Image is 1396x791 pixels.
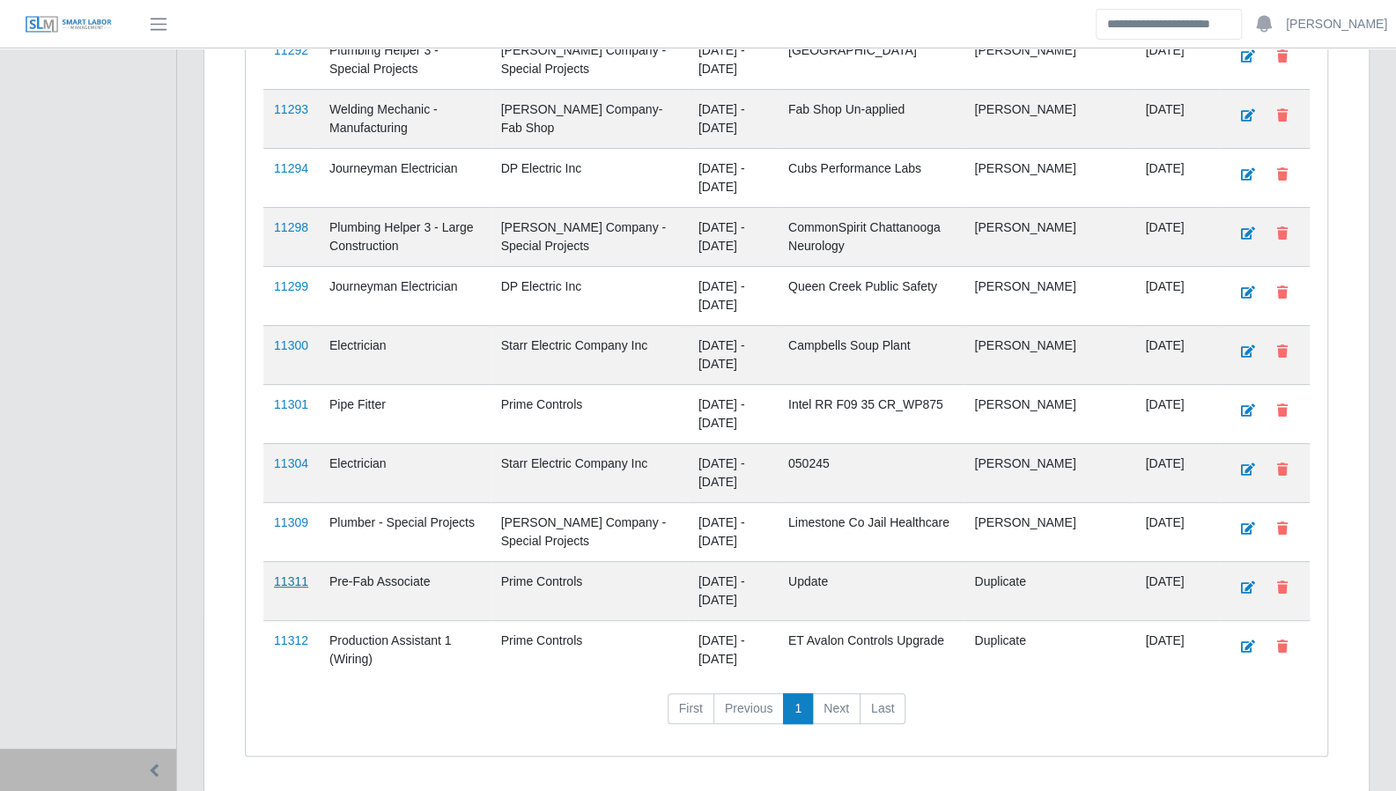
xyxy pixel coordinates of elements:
[688,89,778,148] td: [DATE] - [DATE]
[25,15,113,34] img: SLM Logo
[778,561,964,620] td: Update
[778,148,964,207] td: Cubs Performance Labs
[778,30,964,89] td: [GEOGRAPHIC_DATA]
[778,620,964,679] td: ET Avalon Controls Upgrade
[491,443,688,502] td: Starr Electric Company Inc
[778,89,964,148] td: Fab Shop Un-applied
[274,397,308,411] a: 11301
[964,502,1134,561] td: [PERSON_NAME]
[1134,443,1219,502] td: [DATE]
[319,384,491,443] td: Pipe Fitter
[274,515,308,529] a: 11309
[1134,561,1219,620] td: [DATE]
[491,207,688,266] td: [PERSON_NAME] Company - Special Projects
[1134,325,1219,384] td: [DATE]
[274,220,308,234] a: 11298
[964,89,1134,148] td: [PERSON_NAME]
[491,148,688,207] td: DP Electric Inc
[688,384,778,443] td: [DATE] - [DATE]
[491,30,688,89] td: [PERSON_NAME] Company - Special Projects
[319,30,491,89] td: Plumbing Helper 3 - Special Projects
[491,266,688,325] td: DP Electric Inc
[778,266,964,325] td: Queen Creek Public Safety
[274,456,308,470] a: 11304
[274,279,308,293] a: 11299
[319,325,491,384] td: Electrician
[688,325,778,384] td: [DATE] - [DATE]
[319,561,491,620] td: Pre-Fab Associate
[964,443,1134,502] td: [PERSON_NAME]
[964,148,1134,207] td: [PERSON_NAME]
[491,620,688,679] td: Prime Controls
[319,443,491,502] td: Electrician
[778,443,964,502] td: 050245
[491,89,688,148] td: [PERSON_NAME] Company- Fab Shop
[319,89,491,148] td: Welding Mechanic - Manufacturing
[1286,15,1387,33] a: [PERSON_NAME]
[778,502,964,561] td: Limestone Co Jail Healthcare
[491,502,688,561] td: [PERSON_NAME] Company - Special Projects
[274,102,308,116] a: 11293
[319,502,491,561] td: Plumber - Special Projects
[778,207,964,266] td: CommonSpirit Chattanooga Neurology
[778,325,964,384] td: Campbells Soup Plant
[688,266,778,325] td: [DATE] - [DATE]
[1134,207,1219,266] td: [DATE]
[964,561,1134,620] td: Duplicate
[778,384,964,443] td: Intel RR F09 35 CR_WP875
[274,574,308,588] a: 11311
[263,693,1310,739] nav: pagination
[688,148,778,207] td: [DATE] - [DATE]
[319,620,491,679] td: Production Assistant 1 (Wiring)
[688,207,778,266] td: [DATE] - [DATE]
[274,633,308,647] a: 11312
[491,325,688,384] td: Starr Electric Company Inc
[274,43,308,57] a: 11292
[964,325,1134,384] td: [PERSON_NAME]
[319,266,491,325] td: Journeyman Electrician
[319,148,491,207] td: Journeyman Electrician
[688,30,778,89] td: [DATE] - [DATE]
[964,266,1134,325] td: [PERSON_NAME]
[688,620,778,679] td: [DATE] - [DATE]
[1134,384,1219,443] td: [DATE]
[1096,9,1242,40] input: Search
[1134,89,1219,148] td: [DATE]
[274,161,308,175] a: 11294
[783,693,813,725] a: 1
[274,338,308,352] a: 11300
[964,620,1134,679] td: Duplicate
[319,207,491,266] td: Plumbing Helper 3 - Large Construction
[964,30,1134,89] td: [PERSON_NAME]
[1134,502,1219,561] td: [DATE]
[491,561,688,620] td: Prime Controls
[688,561,778,620] td: [DATE] - [DATE]
[1134,620,1219,679] td: [DATE]
[1134,148,1219,207] td: [DATE]
[688,502,778,561] td: [DATE] - [DATE]
[1134,266,1219,325] td: [DATE]
[1134,30,1219,89] td: [DATE]
[491,384,688,443] td: Prime Controls
[688,443,778,502] td: [DATE] - [DATE]
[964,207,1134,266] td: [PERSON_NAME]
[964,384,1134,443] td: [PERSON_NAME]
